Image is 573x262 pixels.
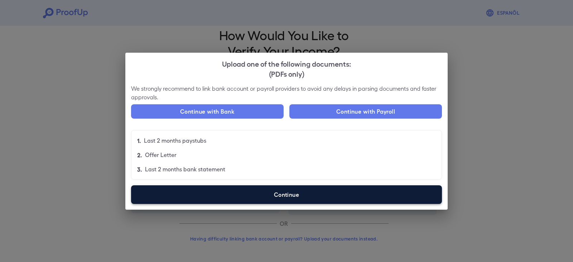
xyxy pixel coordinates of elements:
p: Last 2 months bank statement [145,165,225,173]
p: 2. [137,151,142,159]
button: Continue with Bank [131,104,284,119]
button: Continue with Payroll [289,104,442,119]
p: 1. [137,136,141,145]
p: Last 2 months paystubs [144,136,206,145]
label: Continue [131,185,442,204]
h2: Upload one of the following documents: [125,53,448,84]
div: (PDFs only) [131,68,442,78]
p: Offer Letter [145,151,177,159]
p: 3. [137,165,142,173]
p: We strongly recommend to link bank account or payroll providers to avoid any delays in parsing do... [131,84,442,101]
